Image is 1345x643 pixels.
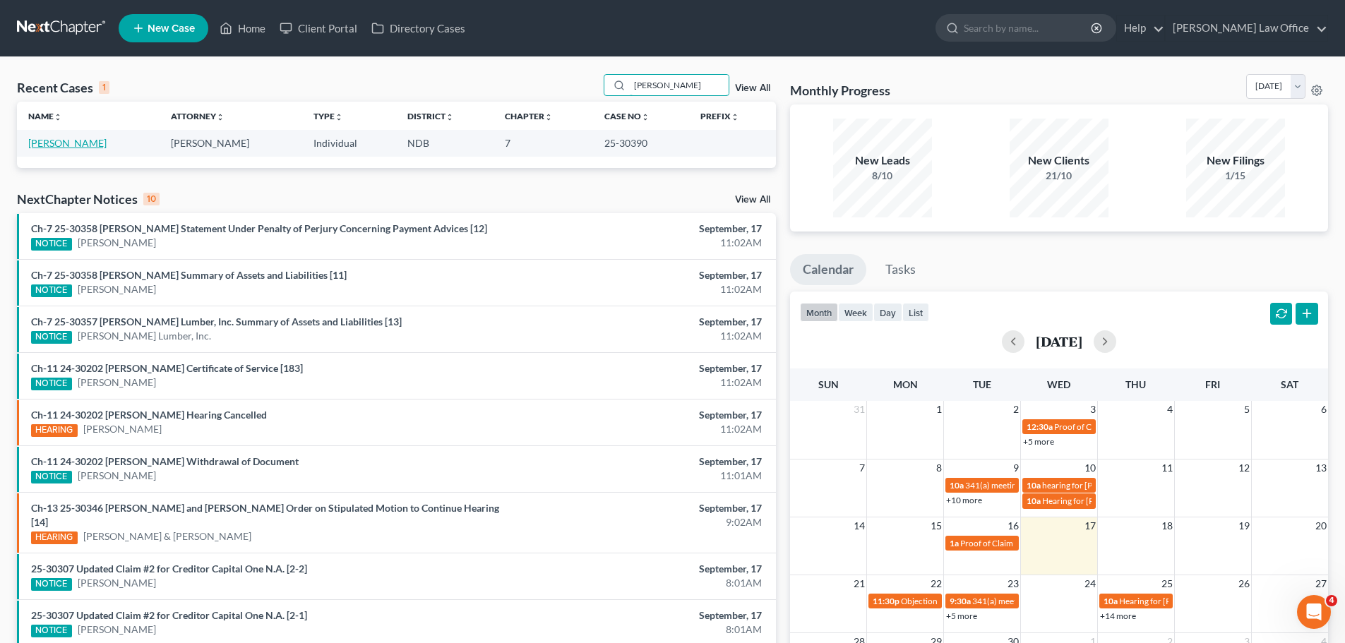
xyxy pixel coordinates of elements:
div: New Filings [1186,152,1285,169]
span: Sun [818,378,839,390]
div: September, 17 [527,361,762,375]
a: Chapterunfold_more [505,111,553,121]
span: New Case [148,23,195,34]
a: Client Portal [273,16,364,41]
div: 11:02AM [527,236,762,250]
iframe: Intercom live chat [1297,595,1331,629]
span: 26 [1237,575,1251,592]
div: September, 17 [527,408,762,422]
a: [PERSON_NAME] [78,623,156,637]
span: 2 [1012,401,1020,418]
div: 11:02AM [527,329,762,343]
span: 7 [858,459,866,476]
div: NOTICE [31,284,72,297]
span: 1a [950,538,959,548]
span: 12:30a [1027,421,1053,432]
span: 10a [1104,596,1118,606]
a: +5 more [946,611,977,621]
span: 31 [852,401,866,418]
a: [PERSON_NAME] [78,469,156,483]
input: Search by name... [630,75,729,95]
span: 22 [929,575,943,592]
span: 23 [1006,575,1020,592]
button: list [902,303,929,322]
a: Ch-11 24-30202 [PERSON_NAME] Withdrawal of Document [31,455,299,467]
button: week [838,303,873,322]
span: 341(a) meeting for [965,480,1034,491]
a: Case Nounfold_more [604,111,650,121]
a: Home [213,16,273,41]
span: 341(a) meeting for [PERSON_NAME] & [PERSON_NAME] [972,596,1183,606]
a: [PERSON_NAME] [78,375,156,390]
td: NDB [396,130,494,156]
a: Directory Cases [364,16,472,41]
a: Ch-7 25-30358 [PERSON_NAME] Statement Under Penalty of Perjury Concerning Payment Advices [12] [31,222,487,234]
button: month [800,303,838,322]
a: Tasks [873,254,928,285]
div: New Leads [833,152,932,169]
span: 12 [1237,459,1251,476]
div: 1/15 [1186,169,1285,183]
a: Ch-11 24-30202 [PERSON_NAME] Hearing Cancelled [31,409,267,421]
span: Objections to Discharge Due (PFMC-7) for [PERSON_NAME] [901,596,1124,606]
a: View All [735,83,770,93]
div: NOTICE [31,378,72,390]
span: Mon [893,378,918,390]
div: NOTICE [31,238,72,251]
a: [PERSON_NAME] Lumber, Inc. [78,329,211,343]
div: September, 17 [527,455,762,469]
i: unfold_more [216,113,225,121]
div: 8:01AM [527,576,762,590]
span: 10a [1027,495,1041,506]
div: 21/10 [1010,169,1108,183]
i: unfold_more [335,113,343,121]
span: 19 [1237,517,1251,534]
a: Ch-11 24-30202 [PERSON_NAME] Certificate of Service [183] [31,362,303,374]
input: Search by name... [964,15,1093,41]
span: Tue [973,378,991,390]
a: Typeunfold_more [313,111,343,121]
span: 13 [1314,459,1328,476]
div: 11:01AM [527,469,762,483]
span: 10a [950,480,964,491]
i: unfold_more [641,113,650,121]
h3: Monthly Progress [790,82,890,99]
span: 9 [1012,459,1020,476]
span: Hearing for [PERSON_NAME] & [PERSON_NAME] [1042,495,1227,506]
span: hearing for [PERSON_NAME] & [PERSON_NAME] [1042,480,1226,491]
a: [PERSON_NAME] [83,422,162,436]
span: Thu [1125,378,1146,390]
button: day [873,303,902,322]
a: Nameunfold_more [28,111,62,121]
div: September, 17 [527,315,762,329]
span: Hearing for [PERSON_NAME] [1119,596,1229,606]
span: 8 [935,459,943,476]
div: New Clients [1010,152,1108,169]
a: View All [735,195,770,205]
span: 1 [935,401,943,418]
td: 7 [494,130,593,156]
span: 4 [1326,595,1337,606]
div: 10 [143,193,160,205]
span: Wed [1047,378,1070,390]
div: 1 [99,81,109,94]
div: HEARING [31,531,78,544]
a: +5 more [1023,436,1054,447]
div: NOTICE [31,578,72,591]
span: Fri [1205,378,1220,390]
span: 4 [1166,401,1174,418]
span: 11:30p [873,596,899,606]
a: Calendar [790,254,866,285]
td: [PERSON_NAME] [160,130,302,156]
span: 3 [1089,401,1097,418]
a: Attorneyunfold_more [171,111,225,121]
a: [PERSON_NAME] [78,236,156,250]
div: September, 17 [527,562,762,576]
a: [PERSON_NAME] & [PERSON_NAME] [83,529,251,543]
span: 14 [852,517,866,534]
div: Recent Cases [17,79,109,96]
i: unfold_more [731,113,739,121]
span: 10 [1083,459,1097,476]
span: 9:30a [950,596,971,606]
span: 18 [1160,517,1174,534]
